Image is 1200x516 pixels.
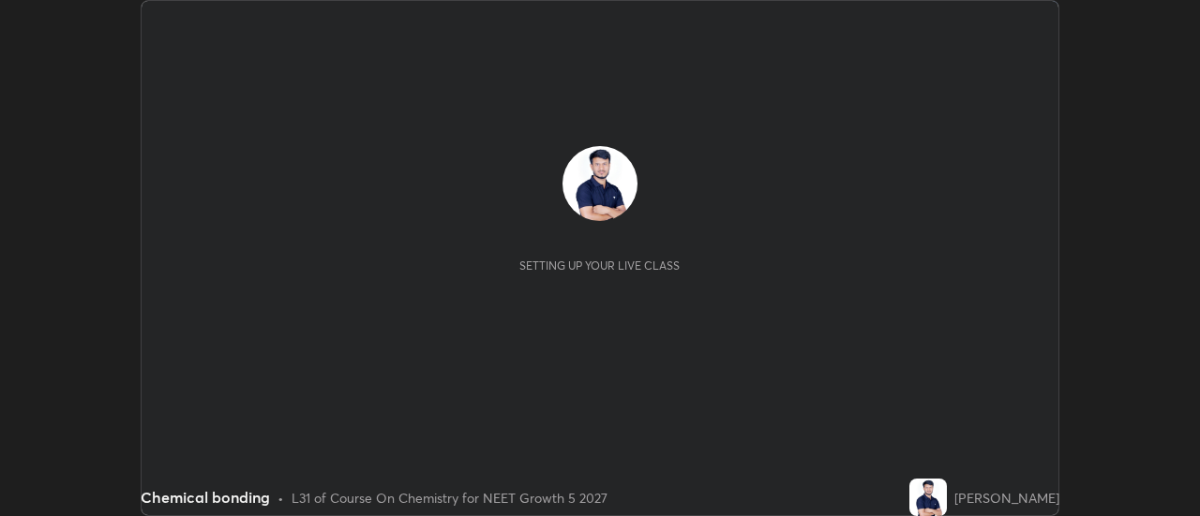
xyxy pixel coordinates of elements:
div: Setting up your live class [519,258,680,273]
div: Chemical bonding [141,486,270,509]
img: b6b514b303f74ddc825c6b0aeaa9deff.jpg [909,479,947,516]
div: • [277,488,284,508]
div: L31 of Course On Chemistry for NEET Growth 5 2027 [292,488,607,508]
img: b6b514b303f74ddc825c6b0aeaa9deff.jpg [562,146,637,221]
div: [PERSON_NAME] [954,488,1059,508]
